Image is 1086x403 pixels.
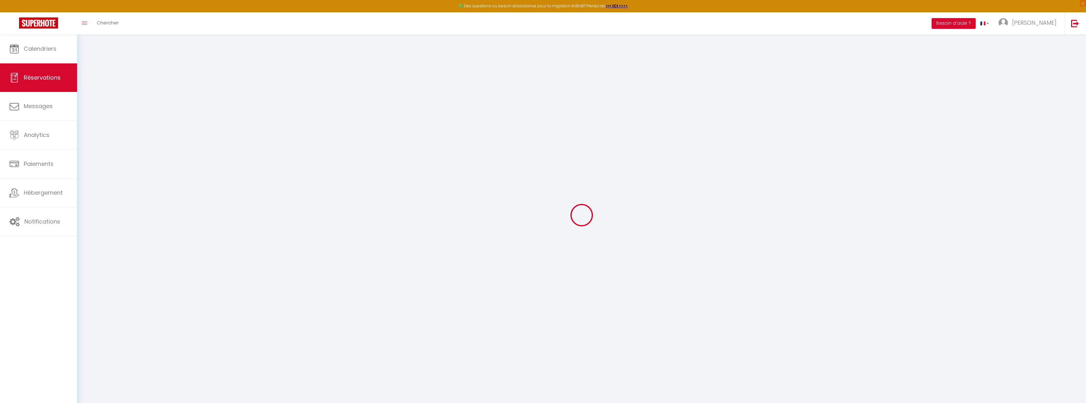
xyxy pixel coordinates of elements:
a: ... [PERSON_NAME] [994,12,1064,35]
span: Hébergement [24,189,63,197]
a: >>> ICI <<<< [606,3,628,9]
span: Calendriers [24,45,56,53]
span: [PERSON_NAME] [1012,19,1057,27]
a: Chercher [92,12,123,35]
span: Réservations [24,74,61,81]
img: logout [1071,19,1079,27]
span: Messages [24,102,53,110]
button: Besoin d'aide ? [932,18,976,29]
img: ... [998,18,1008,28]
span: Chercher [97,19,119,26]
span: Analytics [24,131,49,139]
img: Super Booking [19,17,58,29]
span: Paiements [24,160,54,168]
span: Notifications [24,218,60,225]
